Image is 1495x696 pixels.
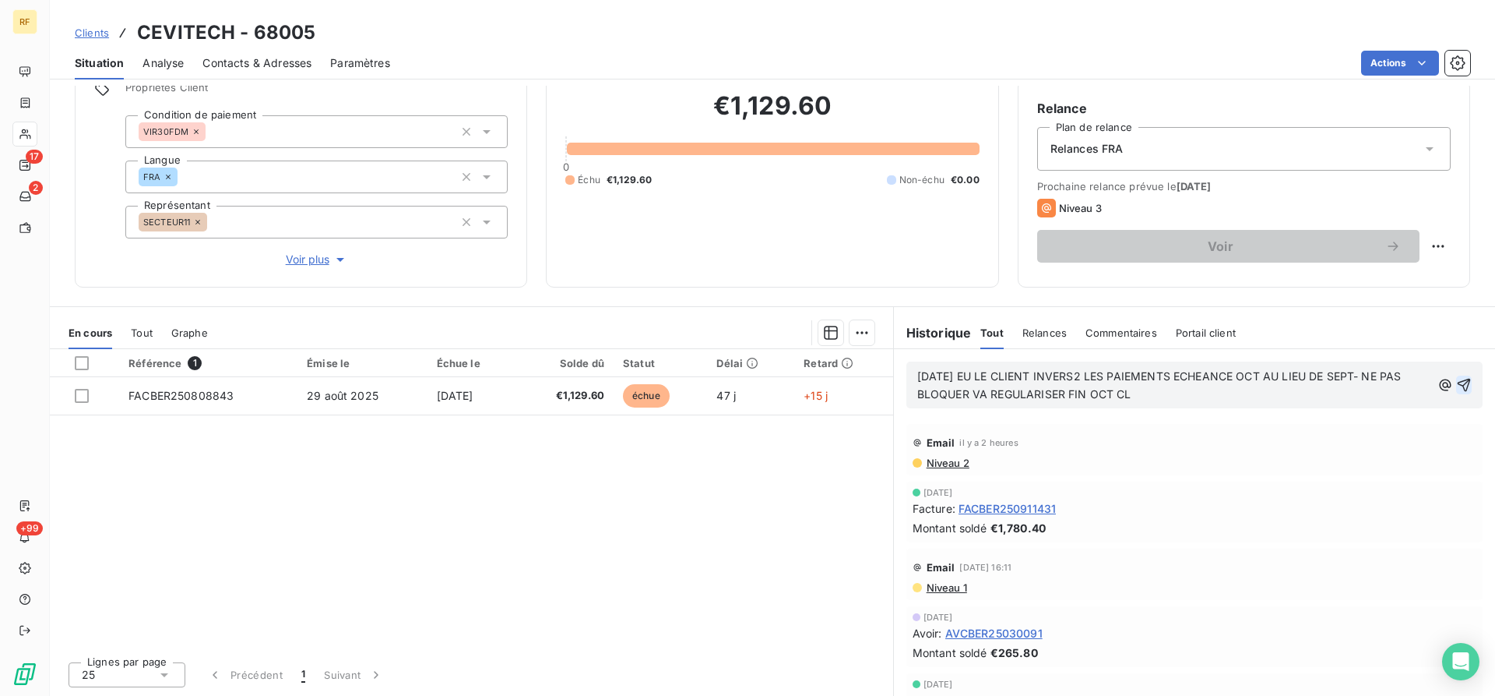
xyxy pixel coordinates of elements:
[125,81,508,103] span: Propriétés Client
[1059,202,1102,214] span: Niveau 3
[29,181,43,195] span: 2
[923,488,953,497] span: [DATE]
[980,327,1004,339] span: Tout
[137,19,315,47] h3: CEVITECH - 68005
[188,356,202,370] span: 1
[26,150,43,164] span: 17
[307,357,418,369] div: Émise le
[143,127,188,136] span: VIR30FDM
[623,357,698,369] div: Statut
[286,252,348,267] span: Voir plus
[1022,327,1067,339] span: Relances
[913,520,987,536] span: Montant soldé
[12,9,37,34] div: RF
[959,500,1056,517] span: FACBER250911431
[12,662,37,687] img: Logo LeanPay
[178,170,190,184] input: Ajouter une valeur
[925,457,969,469] span: Niveau 2
[198,659,292,691] button: Précédent
[1037,180,1451,193] span: Prochaine relance prévue le
[526,357,604,369] div: Solde dû
[207,215,220,229] input: Ajouter une valeur
[143,172,160,182] span: FRA
[951,173,980,187] span: €0.00
[128,356,288,370] div: Référence
[804,389,828,402] span: +15 j
[75,25,109,41] a: Clients
[990,520,1046,536] span: €1,780.40
[1085,327,1157,339] span: Commentaires
[75,55,124,71] span: Situation
[142,55,184,71] span: Analyse
[437,357,508,369] div: Échue le
[959,438,1018,447] span: il y a 2 heures
[202,55,311,71] span: Contacts & Adresses
[143,217,190,227] span: SECTEUR11
[945,625,1043,641] span: AVCBER25030091
[526,388,604,404] span: €1,129.60
[990,645,1038,661] span: €265.80
[437,389,473,402] span: [DATE]
[206,125,218,139] input: Ajouter une valeur
[1361,51,1439,76] button: Actions
[1176,327,1236,339] span: Portail client
[1177,180,1212,193] span: [DATE]
[894,323,972,342] h6: Historique
[82,667,95,683] span: 25
[917,369,1405,401] span: [DATE] EU LE CLIENT INVERS2 LES PAIEMENTS ECHEANCE OCT AU LIEU DE SEPT- NE PAS BLOQUER VA REGULAR...
[563,161,569,173] span: 0
[716,357,785,369] div: Délai
[925,581,967,594] span: Niveau 1
[716,389,736,402] span: 47 j
[804,357,883,369] div: Retard
[1056,240,1385,253] span: Voir
[315,659,393,691] button: Suivant
[899,173,944,187] span: Non-échu
[913,625,942,641] span: Avoir :
[131,327,153,339] span: Tout
[578,173,600,187] span: Échu
[128,389,234,402] span: FACBER250808843
[623,384,670,408] span: échue
[301,667,305,683] span: 1
[913,645,987,661] span: Montant soldé
[565,90,979,137] h2: €1,129.60
[1037,230,1419,263] button: Voir
[330,55,390,71] span: Paramètres
[913,500,955,517] span: Facture :
[923,613,953,622] span: [DATE]
[1442,643,1479,680] div: Open Intercom Messenger
[307,389,378,402] span: 29 août 2025
[927,436,955,449] span: Email
[923,680,953,689] span: [DATE]
[171,327,208,339] span: Graphe
[16,521,43,535] span: +99
[1050,141,1124,157] span: Relances FRA
[927,561,955,574] span: Email
[959,563,1011,572] span: [DATE] 16:11
[292,659,315,691] button: 1
[75,26,109,39] span: Clients
[607,173,652,187] span: €1,129.60
[125,251,508,268] button: Voir plus
[69,327,112,339] span: En cours
[1037,99,1451,118] h6: Relance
